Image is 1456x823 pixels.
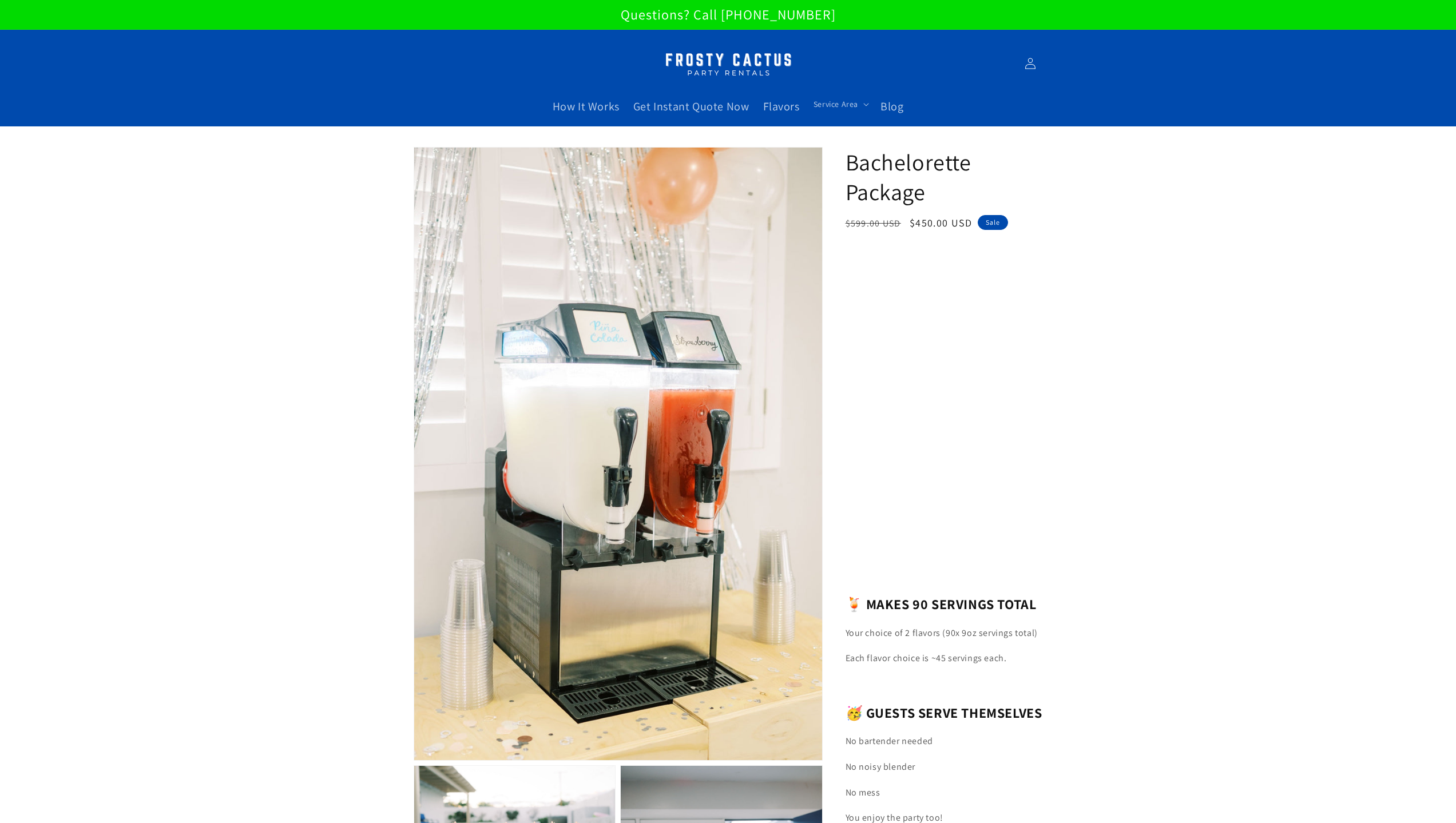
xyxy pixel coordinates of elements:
[846,703,1042,722] b: 🥳 GUESTS SERVE THEMSELVES
[756,92,807,121] a: Flavors
[846,627,1038,639] span: Your choice of 2 flavors (90x 9oz servings total)
[910,216,972,229] span: $450.00 USD
[874,92,910,121] a: Blog
[880,99,903,114] span: Blog
[846,217,901,229] s: $599.00 USD
[846,786,880,798] span: No mess
[807,92,874,116] summary: Service Area
[626,92,756,121] a: Get Instant Quote Now
[553,99,620,114] span: How It Works
[657,46,800,82] img: Margarita Machine Rental in Scottsdale, Phoenix, Tempe, Chandler, Gilbert, Mesa and Maricopa
[846,595,1037,613] b: 🍹 MAKES 90 SERVINGS TOTAL
[846,735,933,747] span: ​​No bartender needed
[763,99,800,114] span: Flavors
[546,92,626,121] a: How It Works
[814,99,858,109] span: Service Area
[846,248,1043,576] iframe: widget_xcomponent
[633,99,749,114] span: Get Instant Quote Now
[846,147,1043,206] h1: Bachelorette Package
[978,215,1008,230] span: Sale
[846,761,916,773] span: No noisy blender
[846,652,1007,664] span: Each flavor choice is ~45 servings each.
